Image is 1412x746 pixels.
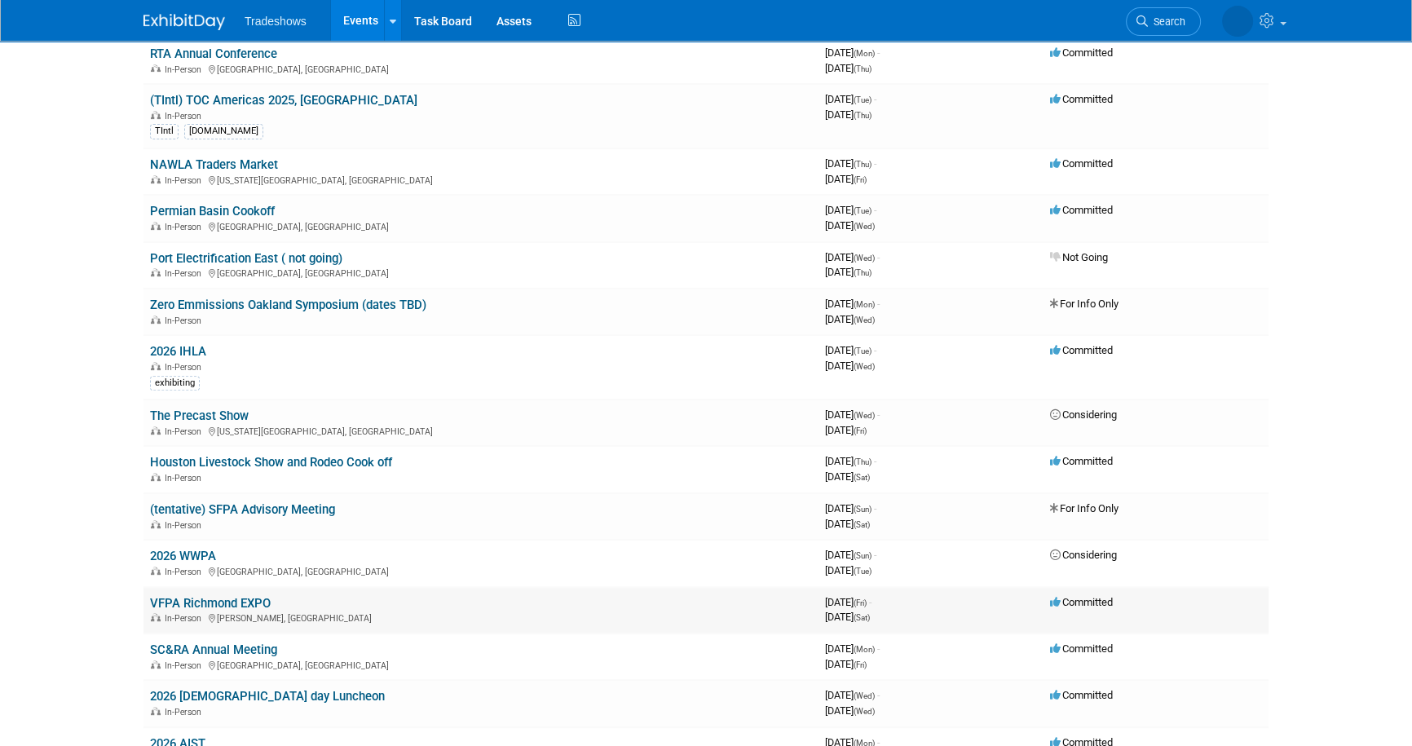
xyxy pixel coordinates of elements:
[854,268,871,277] span: (Thu)
[877,298,880,310] span: -
[151,707,161,715] img: In-Person Event
[877,689,880,701] span: -
[854,660,867,669] span: (Fri)
[825,502,876,514] span: [DATE]
[854,707,875,716] span: (Wed)
[854,95,871,104] span: (Tue)
[869,596,871,608] span: -
[1050,298,1119,310] span: For Info Only
[151,362,161,370] img: In-Person Event
[825,596,871,608] span: [DATE]
[854,347,871,355] span: (Tue)
[150,251,342,266] a: Port Electrification East ( not going)
[825,93,876,105] span: [DATE]
[151,426,161,435] img: In-Person Event
[165,473,206,483] span: In-Person
[151,567,161,575] img: In-Person Event
[150,408,249,423] a: The Precast Show
[150,204,275,219] a: Permian Basin Cookoff
[1050,408,1117,421] span: Considering
[151,111,161,119] img: In-Person Event
[825,313,875,325] span: [DATE]
[874,502,876,514] span: -
[150,93,417,108] a: (TIntl) TOC Americas 2025, [GEOGRAPHIC_DATA]
[825,455,876,467] span: [DATE]
[1050,455,1113,467] span: Committed
[874,93,876,105] span: -
[877,408,880,421] span: -
[150,266,812,279] div: [GEOGRAPHIC_DATA], [GEOGRAPHIC_DATA]
[1050,93,1113,105] span: Committed
[150,455,392,470] a: Houston Livestock Show and Rodeo Cook off
[854,49,875,58] span: (Mon)
[825,173,867,185] span: [DATE]
[1050,549,1117,561] span: Considering
[825,204,876,216] span: [DATE]
[165,707,206,717] span: In-Person
[877,46,880,59] span: -
[150,219,812,232] div: [GEOGRAPHIC_DATA], [GEOGRAPHIC_DATA]
[877,251,880,263] span: -
[165,567,206,577] span: In-Person
[854,691,875,700] span: (Wed)
[854,426,867,435] span: (Fri)
[854,567,871,576] span: (Tue)
[874,455,876,467] span: -
[874,344,876,356] span: -
[825,564,871,576] span: [DATE]
[825,344,876,356] span: [DATE]
[165,613,206,624] span: In-Person
[165,111,206,121] span: In-Person
[854,520,870,529] span: (Sat)
[151,64,161,73] img: In-Person Event
[150,62,812,75] div: [GEOGRAPHIC_DATA], [GEOGRAPHIC_DATA]
[854,551,871,560] span: (Sun)
[1126,7,1201,36] a: Search
[825,689,880,701] span: [DATE]
[150,658,812,671] div: [GEOGRAPHIC_DATA], [GEOGRAPHIC_DATA]
[1050,204,1113,216] span: Committed
[825,157,876,170] span: [DATE]
[854,206,871,215] span: (Tue)
[825,251,880,263] span: [DATE]
[825,642,880,655] span: [DATE]
[1222,6,1253,37] img: Kay Reynolds
[150,424,812,437] div: [US_STATE][GEOGRAPHIC_DATA], [GEOGRAPHIC_DATA]
[854,64,871,73] span: (Thu)
[151,660,161,669] img: In-Person Event
[874,204,876,216] span: -
[825,108,871,121] span: [DATE]
[854,254,875,263] span: (Wed)
[150,564,812,577] div: [GEOGRAPHIC_DATA], [GEOGRAPHIC_DATA]
[165,64,206,75] span: In-Person
[165,268,206,279] span: In-Person
[1050,689,1113,701] span: Committed
[825,360,875,372] span: [DATE]
[150,689,385,704] a: 2026 [DEMOGRAPHIC_DATA] day Luncheon
[1148,15,1185,28] span: Search
[874,157,876,170] span: -
[151,316,161,324] img: In-Person Event
[165,426,206,437] span: In-Person
[854,175,867,184] span: (Fri)
[151,473,161,481] img: In-Person Event
[854,300,875,309] span: (Mon)
[854,111,871,120] span: (Thu)
[1050,46,1113,59] span: Committed
[825,424,867,436] span: [DATE]
[151,268,161,276] img: In-Person Event
[150,46,277,61] a: RTA Annual Conference
[854,645,875,654] span: (Mon)
[874,549,876,561] span: -
[1050,502,1119,514] span: For Info Only
[143,14,225,30] img: ExhibitDay
[854,473,870,482] span: (Sat)
[825,518,870,530] span: [DATE]
[825,266,871,278] span: [DATE]
[150,344,206,359] a: 2026 IHLA
[150,157,278,172] a: NAWLA Traders Market
[150,596,271,611] a: VFPA Richmond EXPO
[150,502,335,517] a: (tentative) SFPA Advisory Meeting
[825,658,867,670] span: [DATE]
[150,549,216,563] a: 2026 WWPA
